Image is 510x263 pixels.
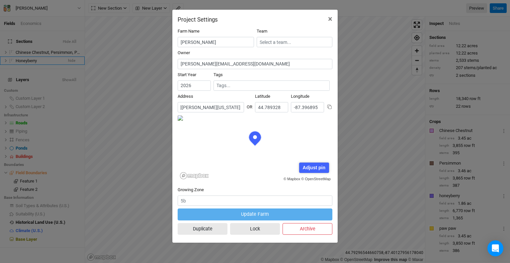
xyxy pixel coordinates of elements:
[178,93,193,99] label: Address
[178,50,190,56] label: Owner
[301,177,331,181] a: © OpenStreetMap
[323,10,338,28] button: Close
[291,102,324,112] input: Longitude
[284,177,300,181] a: © Mapbox
[178,72,196,78] label: Start Year
[178,102,244,112] input: Address (123 James St...)
[178,196,332,206] input: 5b
[257,37,332,47] input: Select a team...
[247,99,252,110] div: OR
[180,172,209,180] a: Mapbox logo
[283,223,332,235] button: Archive
[178,187,204,193] label: Growing Zone
[230,223,280,235] button: Lock
[255,93,270,99] label: Latitude
[299,163,329,173] div: Adjust pin
[178,208,332,220] button: Update Farm
[178,80,211,91] input: Start Year
[291,93,309,99] label: Longitude
[178,59,332,69] input: julie@savannainstitute.org
[255,102,288,112] input: Latitude
[178,223,227,235] button: Duplicate
[328,14,332,24] span: ×
[178,28,200,34] label: Farm Name
[178,37,254,47] input: Project/Farm Name
[327,104,332,110] button: Copy
[178,16,218,23] h2: Project Settings
[213,72,223,78] label: Tags
[216,82,327,89] input: Tags...
[257,28,267,34] label: Team
[487,240,503,256] div: Open Intercom Messenger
